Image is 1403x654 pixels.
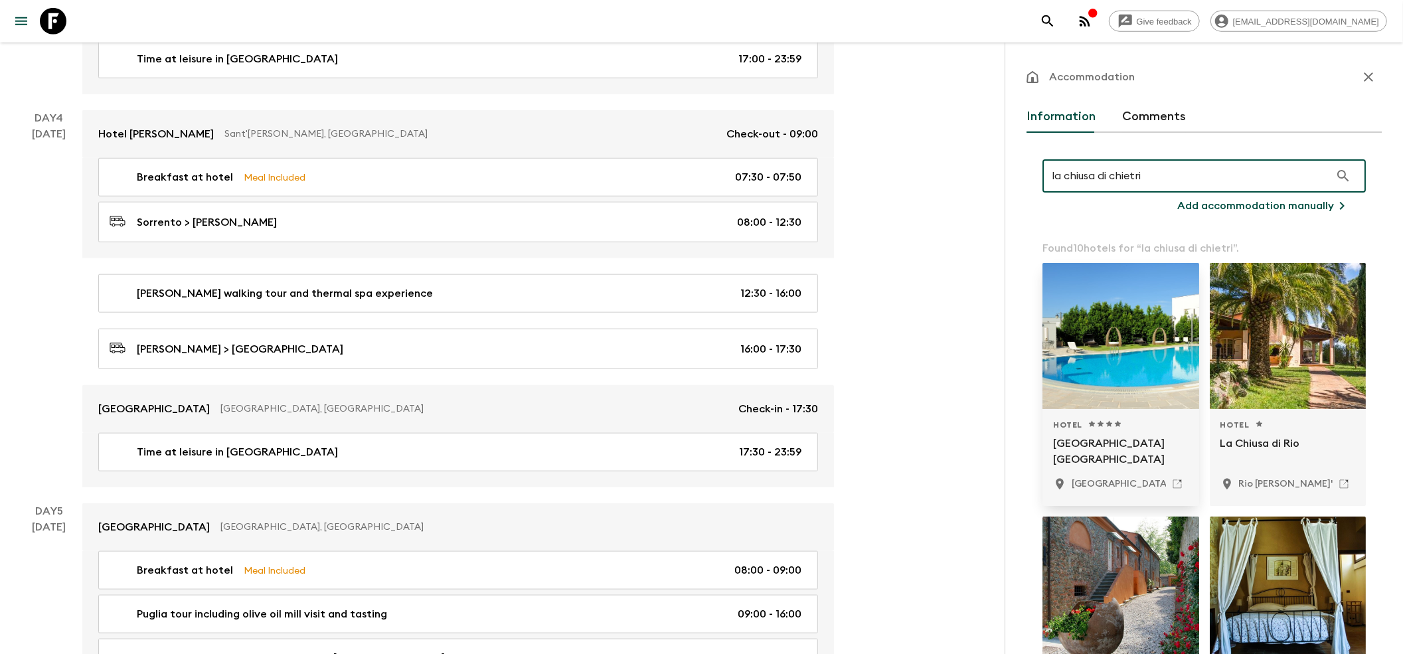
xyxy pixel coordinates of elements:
[98,202,818,242] a: Sorrento > [PERSON_NAME]08:00 - 12:30
[1042,263,1199,409] div: Photo of Grand Hotel La Chiusa di Chietri
[220,402,728,416] p: [GEOGRAPHIC_DATA], [GEOGRAPHIC_DATA]
[738,606,801,622] p: 09:00 - 16:00
[98,519,210,535] p: [GEOGRAPHIC_DATA]
[1129,17,1199,27] span: Give feedback
[726,126,818,142] p: Check-out - 09:00
[1226,17,1386,27] span: [EMAIL_ADDRESS][DOMAIN_NAME]
[98,433,818,471] a: Time at leisure in [GEOGRAPHIC_DATA]17:30 - 23:59
[1161,193,1366,219] button: Add accommodation manually
[137,169,233,185] p: Breakfast at hotel
[82,110,834,158] a: Hotel [PERSON_NAME]Sant'[PERSON_NAME], [GEOGRAPHIC_DATA]Check-out - 09:00
[137,606,387,622] p: Puglia tour including olive oil mill visit and tasting
[1042,240,1366,256] p: Found 10 hotels for “ la chiusa di chietri ”.
[16,110,82,126] p: Day 4
[98,126,214,142] p: Hotel [PERSON_NAME]
[740,286,801,301] p: 12:30 - 16:00
[738,51,801,67] p: 17:00 - 23:59
[1122,101,1186,133] button: Comments
[244,563,305,578] p: Meal Included
[98,401,210,417] p: [GEOGRAPHIC_DATA]
[739,444,801,460] p: 17:30 - 23:59
[1053,420,1082,430] span: Hotel
[98,40,818,78] a: Time at leisure in [GEOGRAPHIC_DATA]17:00 - 23:59
[1210,263,1366,409] div: Photo of La Chiusa di Rio
[98,274,818,313] a: [PERSON_NAME] walking tour and thermal spa experience12:30 - 16:00
[137,51,338,67] p: Time at leisure in [GEOGRAPHIC_DATA]
[8,8,35,35] button: menu
[82,503,834,551] a: [GEOGRAPHIC_DATA][GEOGRAPHIC_DATA], [GEOGRAPHIC_DATA]
[1177,198,1334,214] p: Add accommodation manually
[137,286,433,301] p: [PERSON_NAME] walking tour and thermal spa experience
[1042,157,1330,195] input: Search for a region or hotel...
[1027,101,1096,133] button: Information
[98,329,818,369] a: [PERSON_NAME] > [GEOGRAPHIC_DATA]16:00 - 17:30
[137,214,277,230] p: Sorrento > [PERSON_NAME]
[16,503,82,519] p: Day 5
[1049,69,1135,85] p: Accommodation
[1053,436,1189,467] p: [GEOGRAPHIC_DATA] [GEOGRAPHIC_DATA]
[1220,420,1250,430] span: Hotel
[735,169,801,185] p: 07:30 - 07:50
[737,214,801,230] p: 08:00 - 12:30
[740,341,801,357] p: 16:00 - 17:30
[98,158,818,197] a: Breakfast at hotelMeal Included07:30 - 07:50
[220,521,807,534] p: [GEOGRAPHIC_DATA], [GEOGRAPHIC_DATA]
[33,126,66,487] div: [DATE]
[1210,11,1387,32] div: [EMAIL_ADDRESS][DOMAIN_NAME]
[98,551,818,590] a: Breakfast at hotelMeal Included08:00 - 09:00
[1109,11,1200,32] a: Give feedback
[98,595,818,633] a: Puglia tour including olive oil mill visit and tasting09:00 - 16:00
[1072,477,1272,491] p: Alberobello, Italy
[738,401,818,417] p: Check-in - 17:30
[224,127,716,141] p: Sant'[PERSON_NAME], [GEOGRAPHIC_DATA]
[82,385,834,433] a: [GEOGRAPHIC_DATA][GEOGRAPHIC_DATA], [GEOGRAPHIC_DATA]Check-in - 17:30
[137,444,338,460] p: Time at leisure in [GEOGRAPHIC_DATA]
[734,562,801,578] p: 08:00 - 09:00
[137,562,233,578] p: Breakfast at hotel
[1220,436,1356,467] p: La Chiusa di Rio
[1034,8,1061,35] button: search adventures
[137,341,343,357] p: [PERSON_NAME] > [GEOGRAPHIC_DATA]
[244,170,305,185] p: Meal Included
